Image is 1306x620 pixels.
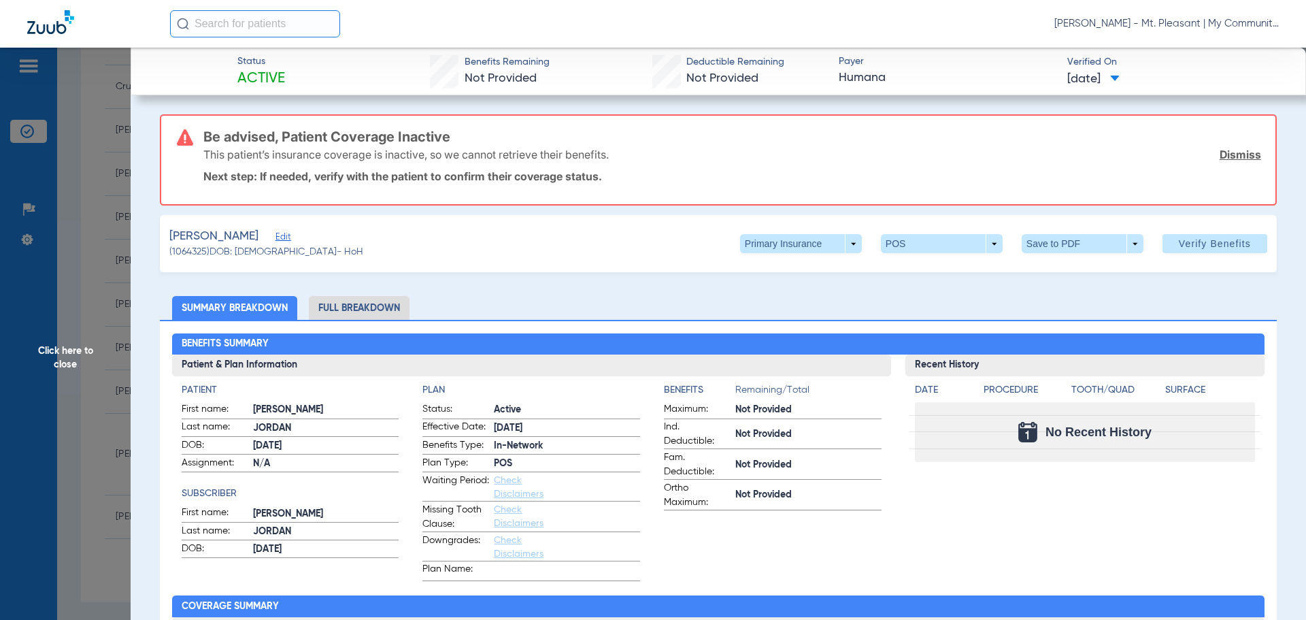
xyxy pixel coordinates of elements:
span: First name: [182,402,248,419]
app-breakdown-title: Tooth/Quad [1071,383,1161,402]
img: error-icon [177,129,193,146]
span: Last name: [182,524,248,540]
span: Effective Date: [422,420,489,436]
span: N/A [253,457,399,471]
iframe: Chat Widget [1238,555,1306,620]
span: [PERSON_NAME] - Mt. Pleasant | My Community Dental Centers [1054,17,1279,31]
span: Waiting Period: [422,474,489,501]
button: POS [881,234,1003,253]
span: Active [237,69,285,88]
span: Assignment: [182,456,248,472]
app-breakdown-title: Procedure [984,383,1067,402]
span: Missing Tooth Clause: [422,503,489,532]
span: DOB: [182,542,248,558]
span: First name: [182,506,248,522]
span: Ind. Deductible: [664,420,731,448]
li: Summary Breakdown [172,296,297,320]
span: Downgrades: [422,534,489,561]
span: Remaining/Total [735,383,882,402]
h2: Coverage Summary [172,595,1265,617]
span: DOB: [182,438,248,455]
a: Check Disclaimers [494,536,543,559]
h3: Be advised, Patient Coverage Inactive [203,130,1261,144]
span: Not Provided [465,72,537,84]
span: No Recent History [1045,425,1152,439]
span: Verified On [1067,55,1284,69]
img: Zuub Logo [27,10,74,34]
h3: Recent History [905,355,1265,376]
span: Deductible Remaining [686,55,784,69]
span: [DATE] [1067,71,1120,88]
a: Dismiss [1220,148,1261,161]
img: Calendar [1018,422,1037,442]
h4: Date [915,383,972,397]
span: [DATE] [253,542,399,557]
input: Search for patients [170,10,340,37]
span: [PERSON_NAME] [253,403,399,417]
app-breakdown-title: Benefits [664,383,735,402]
span: [PERSON_NAME] [169,228,258,245]
span: Benefits Remaining [465,55,550,69]
h4: Subscriber [182,487,399,501]
a: Check Disclaimers [494,476,543,499]
span: [DATE] [253,439,399,453]
h4: Surface [1165,383,1255,397]
img: Search Icon [177,18,189,30]
h4: Procedure [984,383,1067,397]
span: JORDAN [253,421,399,436]
span: Not Provided [735,488,882,502]
span: Not Provided [735,458,882,472]
a: Check Disclaimers [494,505,543,528]
h4: Patient [182,383,399,397]
span: Plan Type: [422,456,489,472]
h2: Benefits Summary [172,333,1265,355]
span: Not Provided [735,427,882,442]
span: Active [494,403,640,417]
span: Ortho Maximum: [664,481,731,510]
span: [DATE] [494,421,640,436]
span: [PERSON_NAME] [253,507,399,521]
button: Primary Insurance [740,234,862,253]
h3: Patient & Plan Information [172,355,891,376]
span: In-Network [494,439,640,453]
li: Full Breakdown [309,296,409,320]
h4: Plan [422,383,640,397]
span: Fam. Deductible: [664,451,731,479]
app-breakdown-title: Date [915,383,972,402]
h4: Benefits [664,383,735,397]
span: Last name: [182,420,248,436]
span: Status: [422,402,489,419]
button: Verify Benefits [1162,234,1267,253]
span: JORDAN [253,525,399,539]
p: This patient’s insurance coverage is inactive, so we cannot retrieve their benefits. [203,148,609,161]
span: Status [237,54,285,69]
span: Plan Name: [422,562,489,581]
span: (1064325) DOB: [DEMOGRAPHIC_DATA] - HoH [169,245,363,259]
span: Not Provided [686,72,758,84]
app-breakdown-title: Surface [1165,383,1255,402]
span: POS [494,457,640,471]
p: Next step: If needed, verify with the patient to confirm their coverage status. [203,169,1261,183]
span: Not Provided [735,403,882,417]
h4: Tooth/Quad [1071,383,1161,397]
button: Save to PDF [1022,234,1143,253]
span: Edit [275,232,288,245]
span: Verify Benefits [1179,238,1251,249]
span: Humana [839,69,1056,86]
span: Maximum: [664,402,731,419]
span: Payer [839,54,1056,69]
span: Benefits Type: [422,438,489,455]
